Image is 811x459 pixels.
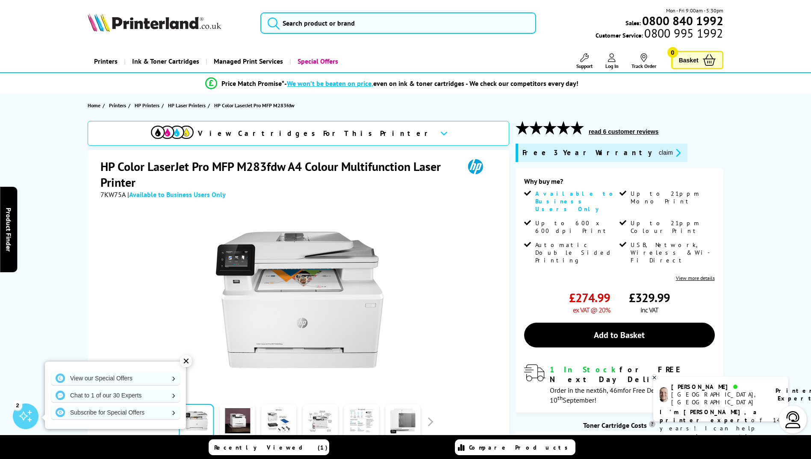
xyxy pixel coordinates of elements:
[516,421,723,430] div: Toner Cartridge Costs
[522,148,652,158] span: Free 3 Year Warranty
[671,51,723,69] a: Basket 0
[631,53,656,69] a: Track Order
[287,79,373,88] span: We won’t be beaten on price,
[660,387,668,402] img: ashley-livechat.png
[209,439,329,455] a: Recently Viewed (1)
[576,53,593,69] a: Support
[129,190,226,199] span: Available to Business Users Only
[260,12,536,34] input: Search product or brand
[127,190,226,199] span: |
[88,101,100,110] span: Home
[671,383,765,391] div: [PERSON_NAME]
[631,219,713,235] span: Up to 21ppm Colour Print
[660,408,782,449] p: of 14 years! I can help you choose the right product
[100,159,456,190] h1: HP Color LaserJet Pro MFP M283fdw A4 Colour Multifunction Laser Printer
[599,386,623,394] span: 6h, 46m
[605,53,619,69] a: Log In
[550,365,715,384] div: for FREE Next Day Delivery
[109,101,126,110] span: Printers
[206,50,289,72] a: Managed Print Services
[4,208,13,252] span: Product Finder
[642,13,723,29] b: 0800 840 1992
[51,406,180,419] a: Subscribe for Special Offers
[643,29,723,37] span: 0800 995 1992
[660,408,759,424] b: I'm [PERSON_NAME], a printer expert
[284,79,578,88] div: - even on ink & toner cartridges - We check our competitors every day!
[214,101,297,110] a: HP Color LaserJet Pro MFP M283fdw
[456,159,495,174] img: HP
[524,365,715,404] div: modal_delivery
[784,411,802,428] img: user-headset-light.svg
[625,19,641,27] span: Sales:
[124,50,206,72] a: Ink & Toner Cartridges
[667,47,678,58] span: 0
[649,421,655,427] sup: Cost per page
[132,50,199,72] span: Ink & Toner Cartridges
[455,439,575,455] a: Compare Products
[535,190,616,213] span: Available to Business Users Only
[524,323,715,347] a: Add to Basket
[214,444,328,451] span: Recently Viewed (1)
[629,290,670,306] span: £329.99
[550,365,619,374] span: 1 In Stock
[631,190,713,205] span: Up to 21ppm Mono Print
[135,101,159,110] span: HP Printers
[535,241,617,264] span: Automatic Double Sided Printing
[469,444,572,451] span: Compare Products
[631,241,713,264] span: USB, Network, Wireless & Wi-Fi Direct
[168,101,206,110] span: HP Laser Printers
[88,50,124,72] a: Printers
[51,371,180,385] a: View our Special Offers
[51,388,180,402] a: Chat to 1 of our 30 Experts
[596,29,723,39] span: Customer Service:
[135,101,162,110] a: HP Printers
[576,63,593,69] span: Support
[569,290,610,306] span: £274.99
[666,6,723,15] span: Mon - Fri 9:00am - 5:30pm
[88,101,103,110] a: Home
[216,216,383,383] img: HP Color LaserJet Pro MFP M283fdw
[586,128,661,135] button: read 6 customer reviews
[671,391,765,406] div: [GEOGRAPHIC_DATA], [GEOGRAPHIC_DATA]
[676,275,715,281] a: View more details
[640,306,658,314] span: inc VAT
[557,394,563,402] sup: th
[524,177,715,190] div: Why buy me?
[180,355,192,367] div: ✕
[535,219,617,235] span: Up to 600 x 600 dpi Print
[88,13,250,33] a: Printerland Logo
[605,63,619,69] span: Log In
[289,50,345,72] a: Special Offers
[68,76,717,91] li: modal_Promise
[198,129,433,138] span: View Cartridges For This Printer
[550,386,691,404] span: Order in the next for Free Delivery [DATE] 10 September!
[214,101,295,110] span: HP Color LaserJet Pro MFP M283fdw
[100,190,126,199] span: 7KW75A
[168,101,208,110] a: HP Laser Printers
[109,101,128,110] a: Printers
[13,400,22,410] div: 2
[656,148,683,158] button: promo-description
[151,126,194,139] img: cmyk-icon.svg
[573,306,610,314] span: ex VAT @ 20%
[679,54,699,66] span: Basket
[641,17,723,25] a: 0800 840 1992
[221,79,284,88] span: Price Match Promise*
[88,13,221,32] img: Printerland Logo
